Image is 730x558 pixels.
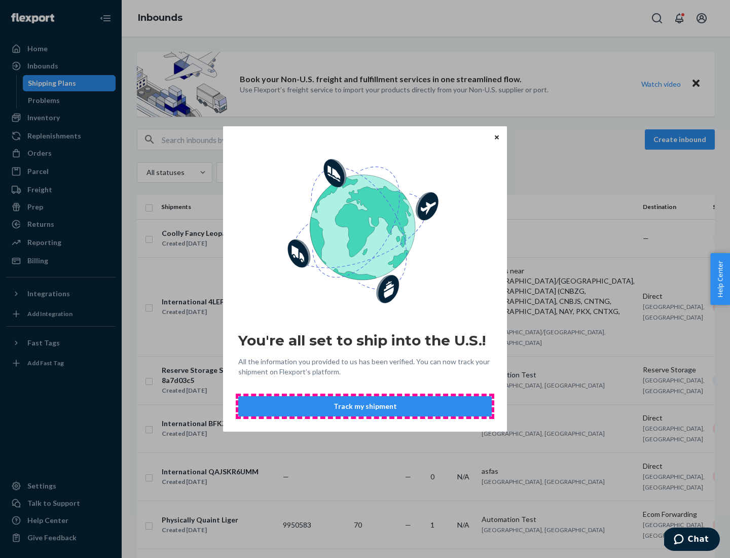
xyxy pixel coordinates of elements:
button: Track my shipment [238,396,492,416]
h2: You're all set to ship into the U.S.! [238,331,492,350]
button: Close [492,131,502,143]
button: Help Center [710,253,730,305]
span: Chat [24,7,45,16]
span: All the information you provided to us has been verified. You can now track your shipment on Flex... [238,357,492,377]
